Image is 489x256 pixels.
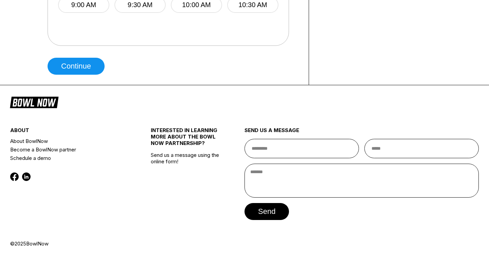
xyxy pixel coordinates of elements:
div: send us a message [244,127,479,139]
div: about [10,127,127,137]
a: Become a BowlNow partner [10,145,127,154]
div: INTERESTED IN LEARNING MORE ABOUT THE BOWL NOW PARTNERSHIP? [151,127,221,152]
button: send [244,203,289,220]
button: Continue [48,58,105,75]
a: Schedule a demo [10,154,127,162]
div: © 2025 BowlNow [10,240,479,247]
a: About BowlNow [10,137,127,145]
div: Send us a message using the online form! [151,112,221,240]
